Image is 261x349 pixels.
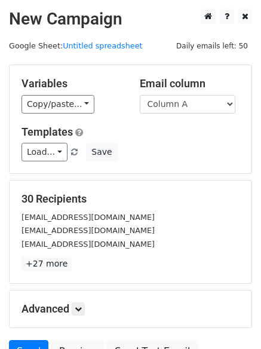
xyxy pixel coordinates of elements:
[22,95,94,114] a: Copy/paste...
[22,77,122,90] h5: Variables
[22,143,67,161] a: Load...
[9,41,143,50] small: Google Sheet:
[22,256,72,271] a: +27 more
[140,77,240,90] h5: Email column
[172,41,252,50] a: Daily emails left: 50
[9,9,252,29] h2: New Campaign
[22,213,155,222] small: [EMAIL_ADDRESS][DOMAIN_NAME]
[172,39,252,53] span: Daily emails left: 50
[22,302,239,316] h5: Advanced
[22,192,239,206] h5: 30 Recipients
[22,125,73,138] a: Templates
[201,292,261,349] iframe: Chat Widget
[63,41,142,50] a: Untitled spreadsheet
[86,143,117,161] button: Save
[22,240,155,249] small: [EMAIL_ADDRESS][DOMAIN_NAME]
[22,226,155,235] small: [EMAIL_ADDRESS][DOMAIN_NAME]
